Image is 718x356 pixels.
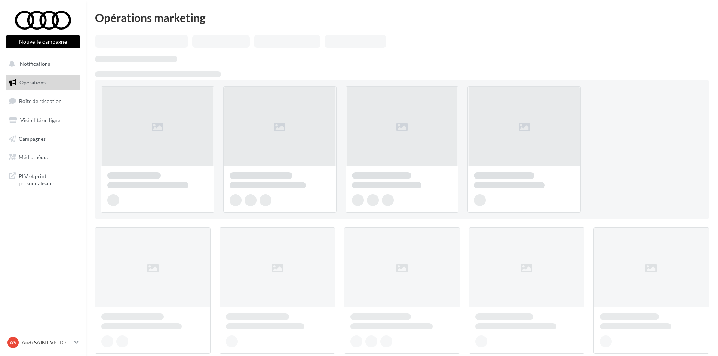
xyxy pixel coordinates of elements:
a: Médiathèque [4,149,82,165]
span: PLV et print personnalisable [19,171,77,187]
button: Nouvelle campagne [6,35,80,48]
a: Campagnes [4,131,82,147]
a: Boîte de réception [4,93,82,109]
a: Opérations [4,75,82,90]
span: AS [10,339,16,346]
a: AS Audi SAINT VICTORET [6,335,80,350]
span: Médiathèque [19,154,49,160]
div: Opérations marketing [95,12,709,23]
span: Campagnes [19,135,46,142]
button: Notifications [4,56,79,72]
a: PLV et print personnalisable [4,168,82,190]
span: Boîte de réception [19,98,62,104]
span: Notifications [20,61,50,67]
p: Audi SAINT VICTORET [22,339,71,346]
a: Visibilité en ligne [4,112,82,128]
span: Visibilité en ligne [20,117,60,123]
span: Opérations [19,79,46,86]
